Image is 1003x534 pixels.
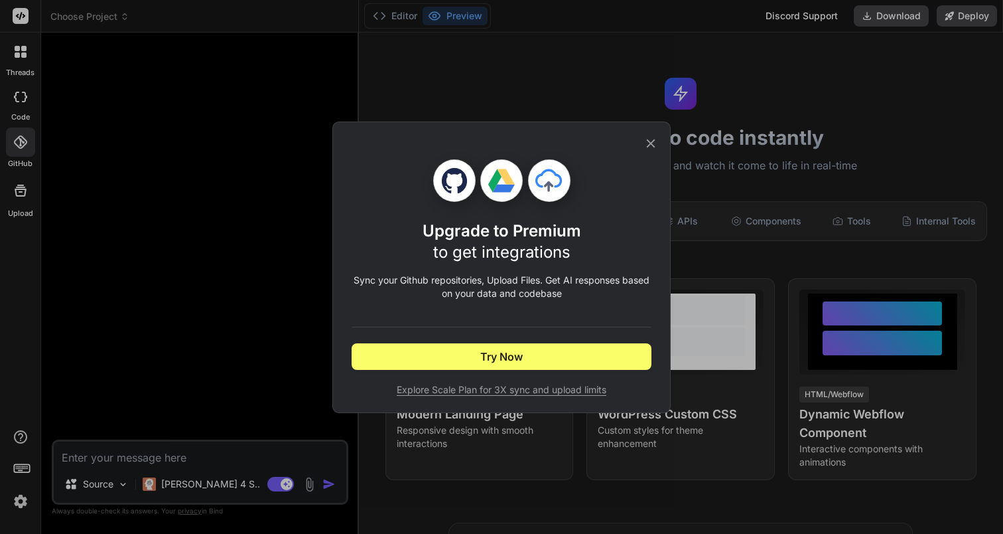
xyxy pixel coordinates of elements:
[352,383,651,397] span: Explore Scale Plan for 3X sync and upload limits
[352,274,651,300] p: Sync your Github repositories, Upload Files. Get AI responses based on your data and codebase
[433,242,570,262] span: to get integrations
[352,343,651,370] button: Try Now
[480,349,523,365] span: Try Now
[423,221,581,263] h1: Upgrade to Premium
